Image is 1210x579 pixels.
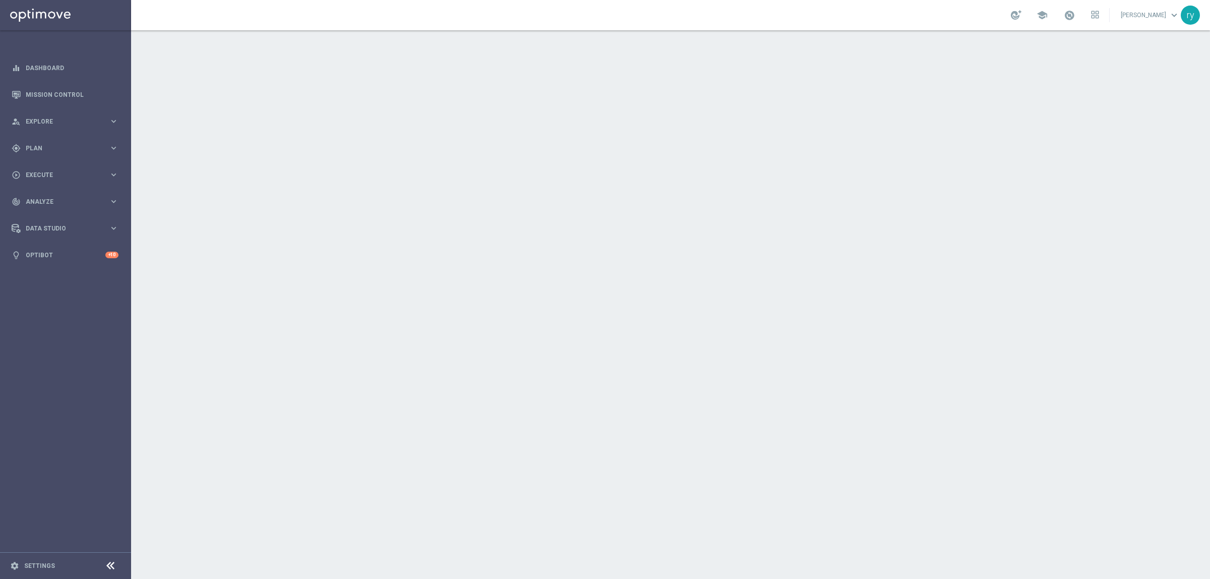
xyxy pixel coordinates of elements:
[11,118,119,126] button: person_search Explore keyboard_arrow_right
[10,561,19,570] i: settings
[1120,8,1181,23] a: [PERSON_NAME]keyboard_arrow_down
[1169,10,1180,21] span: keyboard_arrow_down
[12,170,21,180] i: play_circle_outline
[109,170,118,180] i: keyboard_arrow_right
[12,64,21,73] i: equalizer
[11,171,119,179] button: play_circle_outline Execute keyboard_arrow_right
[12,197,109,206] div: Analyze
[12,144,21,153] i: gps_fixed
[11,224,119,233] button: Data Studio keyboard_arrow_right
[26,81,118,108] a: Mission Control
[26,242,105,268] a: Optibot
[12,81,118,108] div: Mission Control
[26,199,109,205] span: Analyze
[11,198,119,206] button: track_changes Analyze keyboard_arrow_right
[26,172,109,178] span: Execute
[24,563,55,569] a: Settings
[12,144,109,153] div: Plan
[26,225,109,231] span: Data Studio
[1037,10,1048,21] span: school
[26,119,109,125] span: Explore
[12,242,118,268] div: Optibot
[12,251,21,260] i: lightbulb
[109,197,118,206] i: keyboard_arrow_right
[109,143,118,153] i: keyboard_arrow_right
[105,252,118,258] div: +10
[12,54,118,81] div: Dashboard
[109,223,118,233] i: keyboard_arrow_right
[11,91,119,99] button: Mission Control
[12,224,109,233] div: Data Studio
[109,117,118,126] i: keyboard_arrow_right
[26,54,118,81] a: Dashboard
[1181,6,1200,25] div: ry
[11,64,119,72] button: equalizer Dashboard
[12,197,21,206] i: track_changes
[26,145,109,151] span: Plan
[12,170,109,180] div: Execute
[11,251,119,259] button: lightbulb Optibot +10
[12,117,21,126] i: person_search
[12,117,109,126] div: Explore
[11,144,119,152] button: gps_fixed Plan keyboard_arrow_right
